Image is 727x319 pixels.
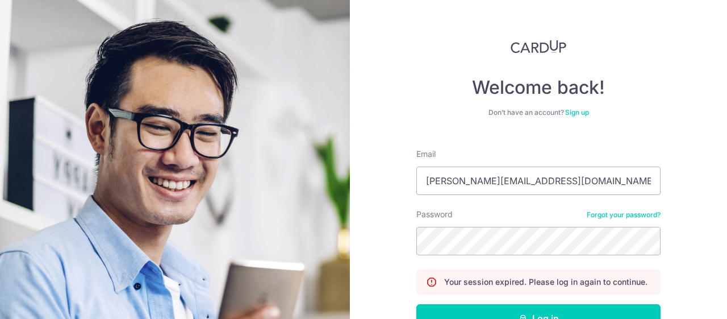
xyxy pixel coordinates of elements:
[416,209,453,220] label: Password
[587,210,661,219] a: Forgot your password?
[565,108,589,117] a: Sign up
[416,76,661,99] h4: Welcome back!
[416,167,661,195] input: Enter your Email
[416,148,436,160] label: Email
[511,40,566,53] img: CardUp Logo
[444,276,647,288] p: Your session expired. Please log in again to continue.
[416,108,661,117] div: Don’t have an account?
